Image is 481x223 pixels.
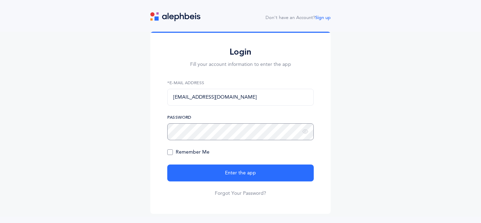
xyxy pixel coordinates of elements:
h2: Login [167,47,314,57]
a: Forgot Your Password? [215,190,266,197]
label: *E-Mail Address [167,80,314,86]
a: Sign up [315,15,331,20]
p: Fill your account information to enter the app [167,61,314,68]
span: Enter the app [225,169,256,177]
div: Don't have an Account? [266,14,331,21]
button: Enter the app [167,165,314,181]
img: logo.svg [150,12,200,21]
span: Remember Me [167,149,210,155]
label: Password [167,114,314,120]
